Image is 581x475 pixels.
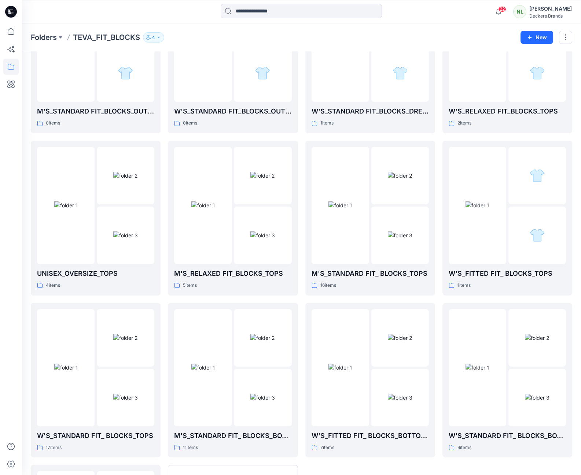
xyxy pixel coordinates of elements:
[466,364,489,371] img: folder 1
[118,66,133,81] img: folder 3
[191,364,215,371] img: folder 1
[320,119,334,127] p: 1 items
[312,106,429,116] p: W'S_STANDARD FIT_BLOCKS_DRESSES
[388,231,412,239] img: folder 3
[449,268,566,279] p: W'S_FITTED FIT_ BLOCKS_TOPS
[530,66,545,81] img: folder 3
[113,231,138,239] img: folder 3
[530,168,545,183] img: folder 2
[442,141,572,296] a: folder 1folder 2folder 3W'S_FITTED FIT_ BLOCKS_TOPS1items
[168,141,298,296] a: folder 1folder 2folder 3M'S_RELAXED FIT_BLOCKS_TOPS5items
[449,431,566,441] p: W'S_STANDARD FIT_ BLOCKS_BOTTOMS
[320,282,336,289] p: 16 items
[46,444,62,452] p: 17 items
[513,5,526,18] div: NL
[174,268,291,279] p: M'S_RELAXED FIT_BLOCKS_TOPS
[328,201,352,209] img: folder 1
[529,4,572,13] div: [PERSON_NAME]
[521,31,553,44] button: New
[31,32,57,42] a: Folders
[530,228,545,243] img: folder 3
[457,282,471,289] p: 1 items
[250,394,275,401] img: folder 3
[393,66,408,81] img: folder 3
[250,231,275,239] img: folder 3
[46,119,60,127] p: 0 items
[183,444,198,452] p: 11 items
[312,268,429,279] p: M'S_STANDARD FIT_ BLOCKS_TOPS
[174,431,291,441] p: M'S_STANDARD FIT_ BLOCKS_BOTTOMS
[113,172,138,179] img: folder 2
[183,119,197,127] p: 0 items
[37,268,154,279] p: UNISEX_OVERSIZE_TOPS
[525,334,549,342] img: folder 2
[54,201,78,209] img: folder 1
[73,32,140,42] p: TEVA_FIT_BLOCKS
[388,394,412,401] img: folder 3
[320,444,334,452] p: 7 items
[388,334,412,342] img: folder 2
[305,141,435,296] a: folder 1folder 2folder 3M'S_STANDARD FIT_ BLOCKS_TOPS16items
[449,106,566,116] p: W'S_RELAXED FIT_BLOCKS_TOPS
[113,394,138,401] img: folder 3
[37,431,154,441] p: W'S_STANDARD FIT_ BLOCKS_TOPS
[250,334,275,342] img: folder 2
[46,282,60,289] p: 4 items
[457,119,471,127] p: 2 items
[168,303,298,458] a: folder 1folder 2folder 3M'S_STANDARD FIT_ BLOCKS_BOTTOMS11items
[191,201,215,209] img: folder 1
[255,66,270,81] img: folder 3
[466,201,489,209] img: folder 1
[312,431,429,441] p: W'S_FITTED FIT_ BLOCKS_BOTTOMS
[113,334,138,342] img: folder 2
[250,172,275,179] img: folder 2
[183,282,197,289] p: 5 items
[152,33,155,41] p: 4
[457,444,471,452] p: 9 items
[305,303,435,458] a: folder 1folder 2folder 3W'S_FITTED FIT_ BLOCKS_BOTTOMS7items
[529,13,572,19] div: Deckers Brands
[54,364,78,371] img: folder 1
[174,106,291,116] p: W'S_STANDARD FIT_BLOCKS_OUTERWEAR
[328,364,352,371] img: folder 1
[143,32,164,42] button: 4
[31,141,161,296] a: folder 1folder 2folder 3UNISEX_OVERSIZE_TOPS4items
[442,303,572,458] a: folder 1folder 2folder 3W'S_STANDARD FIT_ BLOCKS_BOTTOMS9items
[31,303,161,458] a: folder 1folder 2folder 3W'S_STANDARD FIT_ BLOCKS_TOPS17items
[37,106,154,116] p: M'S_STANDARD FIT_BLOCKS_OUTERWEAR
[388,172,412,179] img: folder 2
[525,394,549,401] img: folder 3
[498,6,506,12] span: 22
